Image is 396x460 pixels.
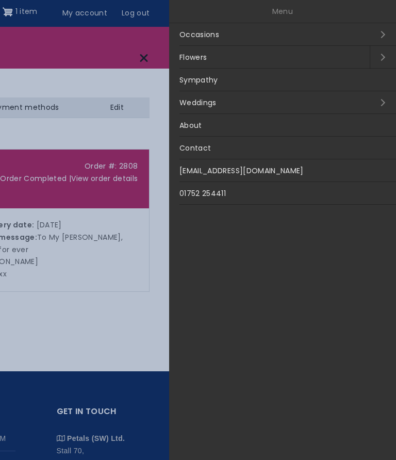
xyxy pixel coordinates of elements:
[169,159,396,182] a: [EMAIL_ADDRESS][DOMAIN_NAME]
[169,114,396,137] a: About
[169,69,396,91] a: Sympathy
[169,23,396,46] a: Occasions
[169,137,396,159] a: Contact
[169,46,370,69] a: Flowers
[169,91,396,114] a: Weddings
[272,6,293,17] span: Menu
[169,182,396,205] a: 01752 254411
